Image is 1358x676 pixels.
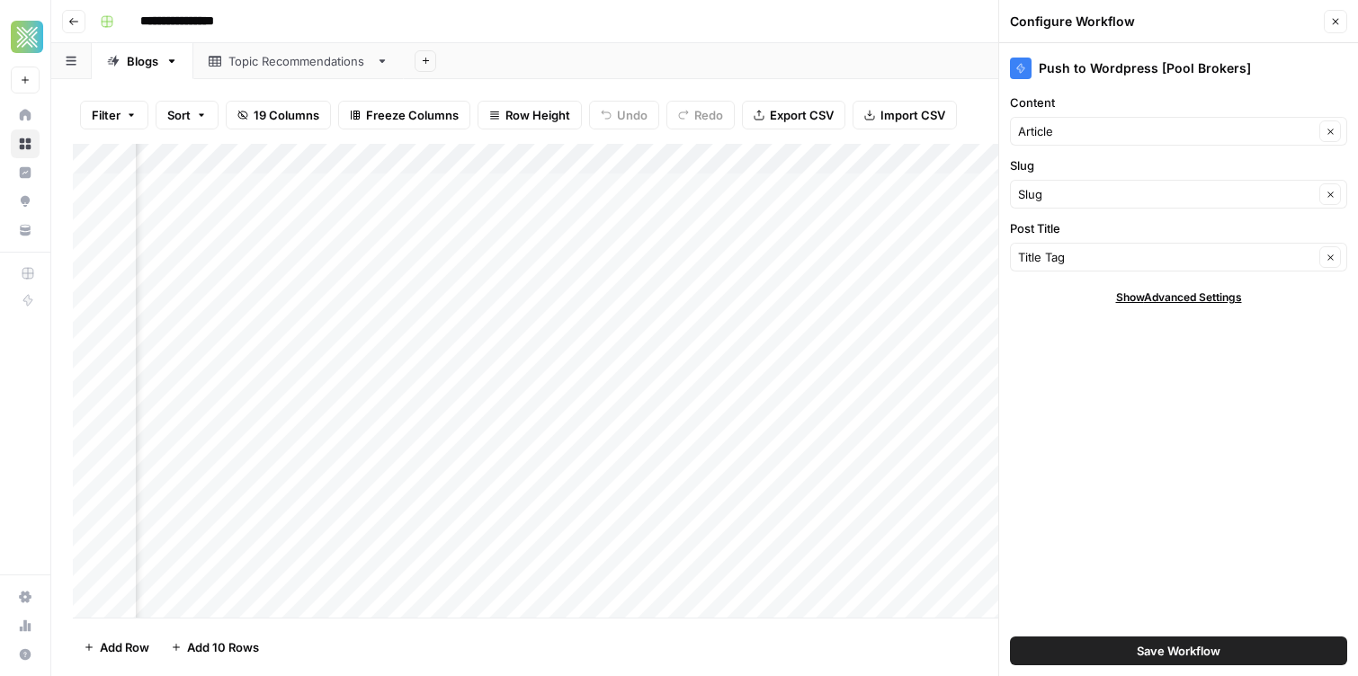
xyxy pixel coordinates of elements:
span: Add Row [100,638,149,656]
div: Push to Wordpress [Pool Brokers] [1010,58,1347,79]
a: Opportunities [11,187,40,216]
span: Filter [92,106,121,124]
a: Usage [11,611,40,640]
button: Add 10 Rows [160,633,270,662]
span: Row Height [505,106,570,124]
button: Workspace: Xponent21 [11,14,40,59]
button: 19 Columns [226,101,331,129]
button: Export CSV [742,101,845,129]
a: Blogs [92,43,193,79]
button: Add Row [73,633,160,662]
a: Settings [11,583,40,611]
span: Import CSV [880,106,945,124]
a: Topic Recommendations [193,43,404,79]
a: Browse [11,129,40,158]
button: Undo [589,101,659,129]
button: Freeze Columns [338,101,470,129]
span: 19 Columns [254,106,319,124]
button: Sort [156,101,219,129]
label: Post Title [1010,219,1347,237]
button: Import CSV [853,101,957,129]
span: Add 10 Rows [187,638,259,656]
input: Article [1018,122,1314,140]
span: Redo [694,106,723,124]
button: Filter [80,101,148,129]
span: Undo [617,106,648,124]
button: Row Height [478,101,582,129]
input: Slug [1018,185,1314,203]
span: Export CSV [770,106,834,124]
div: Topic Recommendations [228,52,369,70]
input: Title Tag [1018,248,1314,266]
label: Content [1010,93,1347,111]
button: Save Workflow [1010,636,1347,665]
label: Slug [1010,156,1347,174]
button: Help + Support [11,640,40,669]
img: Xponent21 Logo [11,21,43,53]
button: Redo [666,101,735,129]
a: Your Data [11,216,40,245]
span: Freeze Columns [366,106,459,124]
a: Home [11,101,40,129]
span: Save Workflow [1137,642,1220,660]
div: Blogs [127,52,158,70]
span: Show Advanced Settings [1116,289,1242,306]
a: Insights [11,158,40,187]
span: Sort [167,106,191,124]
